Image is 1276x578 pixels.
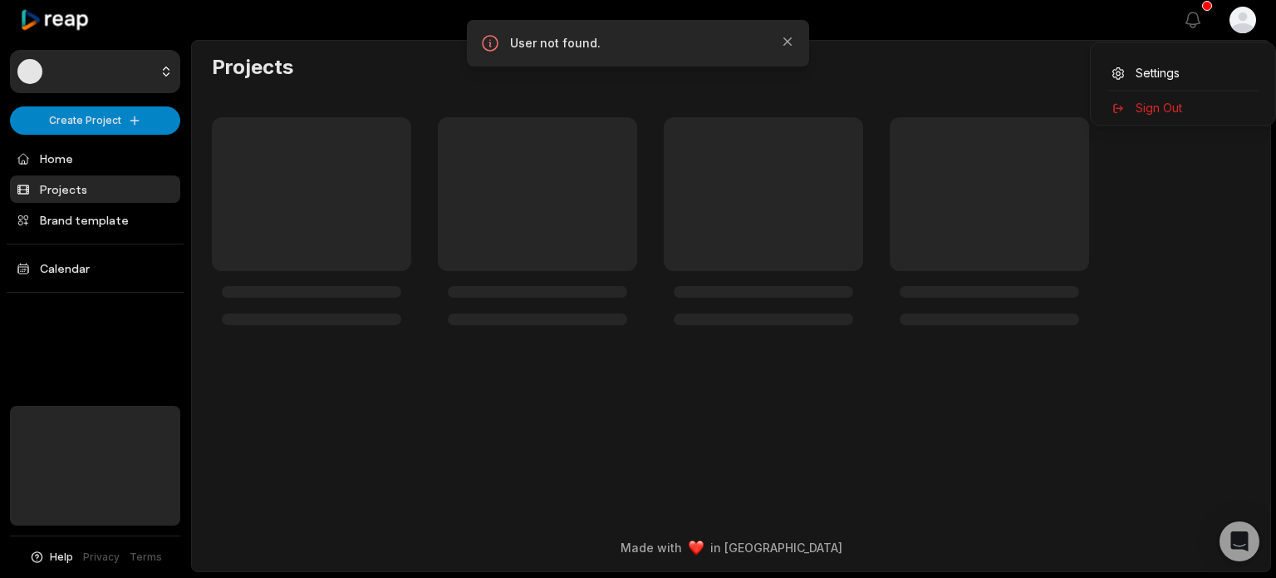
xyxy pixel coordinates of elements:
[130,550,162,565] a: Terms
[207,539,1255,556] div: Made with in [GEOGRAPHIC_DATA]
[10,206,180,234] a: Brand template
[10,145,180,172] a: Home
[689,541,704,556] img: heart emoji
[1220,521,1259,561] div: Open Intercom Messenger
[10,254,180,282] a: Calendar
[50,550,73,565] span: Help
[1136,64,1180,82] span: Settings
[10,106,180,135] button: Create Project
[10,175,180,203] a: Projects
[510,35,766,52] p: User not found.
[83,550,120,565] a: Privacy
[212,54,293,81] h2: Projects
[1136,99,1182,116] span: Sign Out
